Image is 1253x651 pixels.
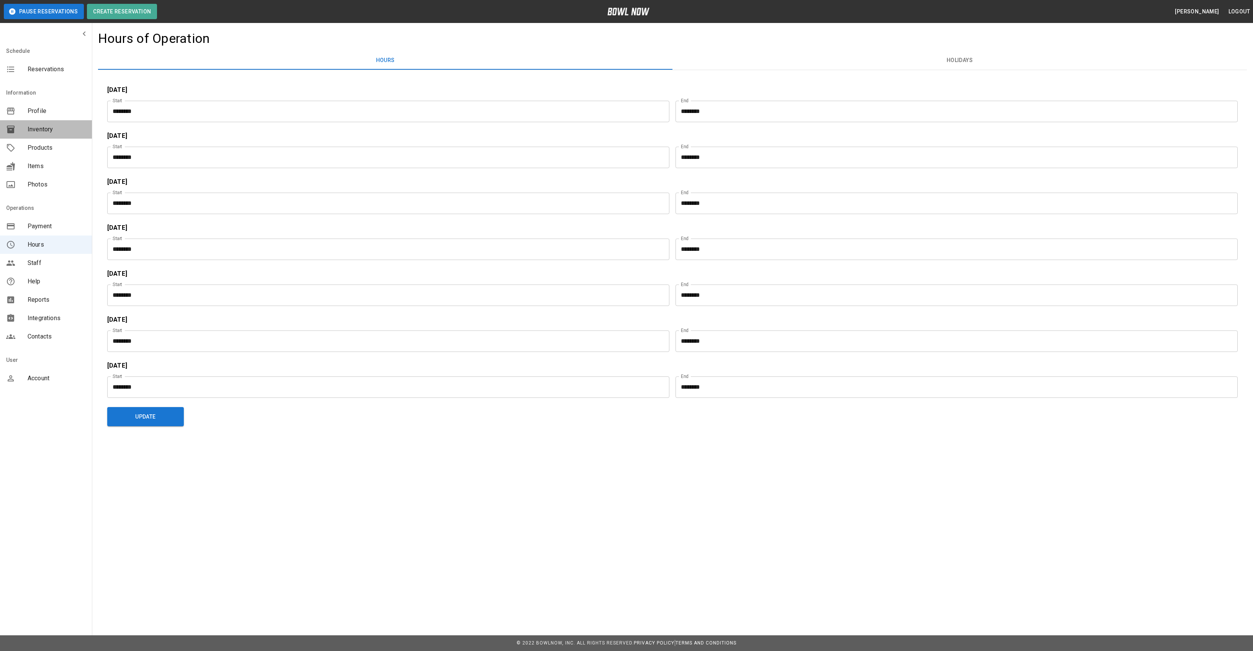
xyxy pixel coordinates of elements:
[107,269,1238,278] p: [DATE]
[113,189,122,196] label: Start
[28,65,86,74] span: Reservations
[28,222,86,231] span: Payment
[98,51,672,70] button: Hours
[98,51,1247,70] div: basic tabs example
[676,330,1232,352] input: Choose time, selected time is 12:00 AM
[107,177,1238,186] p: [DATE]
[676,239,1232,260] input: Choose time, selected time is 10:00 PM
[107,407,184,426] button: Update
[672,51,1247,70] button: Holidays
[107,330,664,352] input: Choose time, selected time is 12:00 PM
[681,235,689,242] label: End
[107,315,1238,324] p: [DATE]
[113,327,122,334] label: Start
[113,143,122,150] label: Start
[28,125,86,134] span: Inventory
[676,147,1232,168] input: Choose time, selected time is 10:00 PM
[113,281,122,288] label: Start
[681,97,689,104] label: End
[107,131,1238,141] p: [DATE]
[107,361,1238,370] p: [DATE]
[607,8,649,15] img: logo
[28,374,86,383] span: Account
[28,295,86,304] span: Reports
[107,285,664,306] input: Choose time, selected time is 12:00 PM
[681,373,689,379] label: End
[28,258,86,268] span: Staff
[676,376,1232,398] input: Choose time, selected time is 12:00 AM
[681,143,689,150] label: End
[4,4,84,19] button: Pause Reservations
[28,277,86,286] span: Help
[28,162,86,171] span: Items
[676,101,1232,122] input: Choose time, selected time is 9:00 PM
[87,4,157,19] button: Create Reservation
[107,147,664,168] input: Choose time, selected time is 12:00 PM
[28,240,86,249] span: Hours
[113,97,122,104] label: Start
[107,223,1238,232] p: [DATE]
[517,640,634,646] span: © 2022 BowlNow, Inc. All Rights Reserved.
[98,31,210,47] h4: Hours of Operation
[107,85,1238,95] p: [DATE]
[634,640,674,646] a: Privacy Policy
[28,143,86,152] span: Products
[107,239,664,260] input: Choose time, selected time is 12:00 PM
[28,106,86,116] span: Profile
[28,180,86,189] span: Photos
[681,189,689,196] label: End
[1172,5,1222,19] button: [PERSON_NAME]
[28,314,86,323] span: Integrations
[107,101,664,122] input: Choose time, selected time is 12:00 PM
[107,376,664,398] input: Choose time, selected time is 12:00 PM
[28,332,86,341] span: Contacts
[681,327,689,334] label: End
[676,193,1232,214] input: Choose time, selected time is 10:00 PM
[681,281,689,288] label: End
[113,373,122,379] label: Start
[113,235,122,242] label: Start
[107,193,664,214] input: Choose time, selected time is 12:00 PM
[676,285,1232,306] input: Choose time, selected time is 10:00 PM
[1225,5,1253,19] button: Logout
[676,640,736,646] a: Terms and Conditions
